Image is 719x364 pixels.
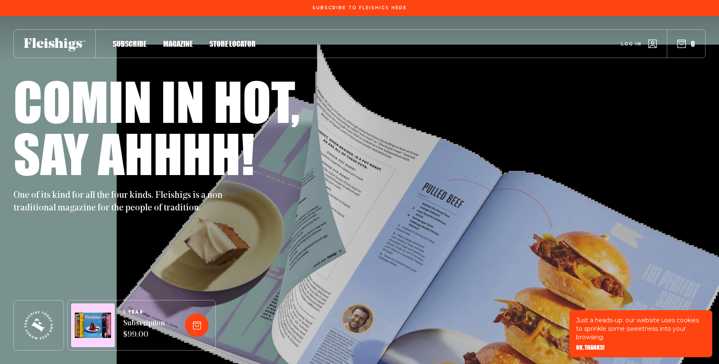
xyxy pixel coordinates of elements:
span: 1 YEAR [123,310,165,315]
button: 0 [677,39,695,48]
a: Magazine [163,38,193,49]
a: Store locator [209,38,256,49]
span: Subscribe [113,39,146,48]
button: OK, THANKS! [576,345,605,351]
img: Magazines image [75,313,111,338]
span: Log in [621,41,642,47]
span: Magazine [163,39,193,48]
span: Store locator [209,39,256,48]
a: Log in [621,40,657,48]
h1: Comin in hot, [13,75,300,127]
span: Subscription $99.00 [123,318,165,341]
p: One of its kind for all the four kinds. Fleishigs is a non-traditional magazine for the people of... [13,189,232,215]
a: 1 YEARSubscription $99.00 [123,310,165,341]
h1: Say ahhhh! [13,127,254,179]
a: Subscribe To Fleishigs Here [311,5,408,10]
span: Subscribe To Fleishigs Here [312,5,407,11]
a: Subscribe [113,38,146,49]
p: Just a heads-up: our website uses cookies to sprinkle some sweetness into your browsing. [576,316,706,341]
